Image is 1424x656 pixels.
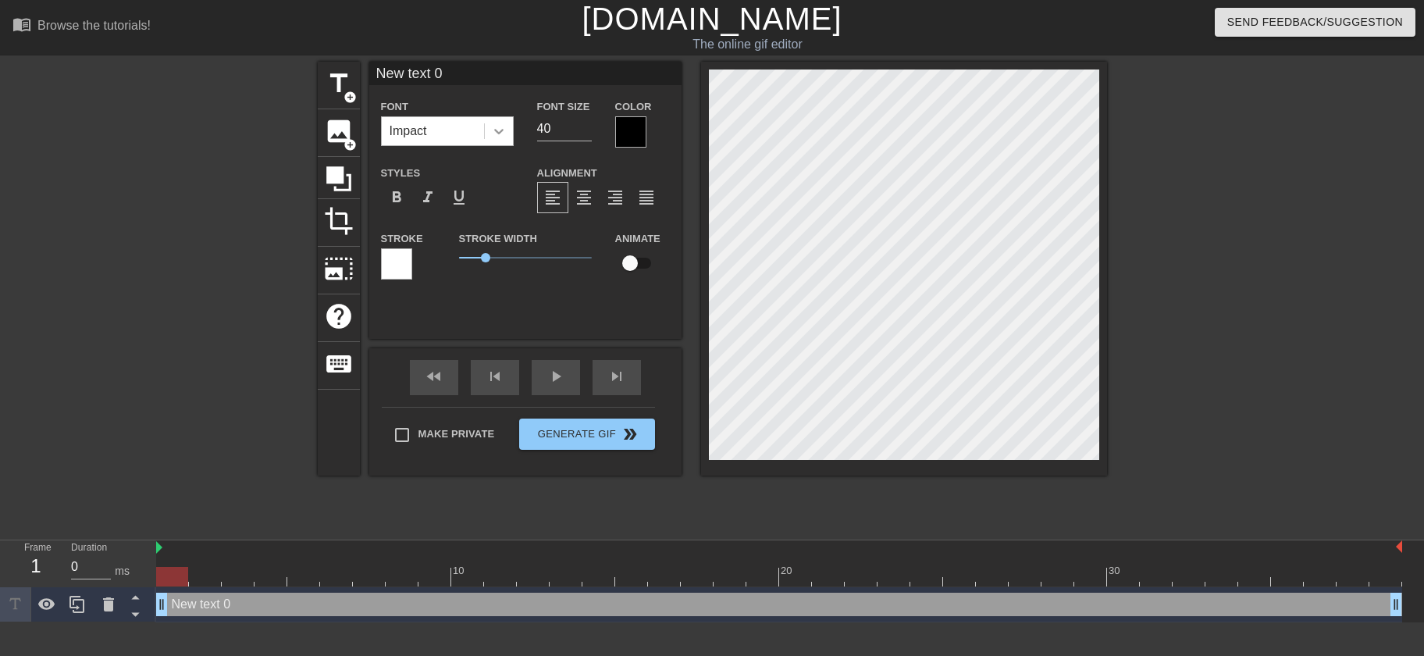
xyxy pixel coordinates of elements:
[324,349,354,379] span: keyboard
[546,367,565,386] span: play_arrow
[1388,597,1404,612] span: drag_handle
[381,166,421,181] label: Styles
[1396,540,1402,553] img: bound-end.png
[37,19,151,32] div: Browse the tutorials!
[606,188,625,207] span: format_align_right
[324,116,354,146] span: image
[582,2,842,36] a: [DOMAIN_NAME]
[781,563,795,579] div: 20
[418,188,437,207] span: format_italic
[418,426,495,442] span: Make Private
[344,138,357,152] span: add_circle
[537,166,597,181] label: Alignment
[1227,12,1403,32] span: Send Feedback/Suggestion
[1109,563,1123,579] div: 30
[381,231,423,247] label: Stroke
[12,540,59,586] div: Frame
[324,206,354,236] span: crop
[381,99,408,115] label: Font
[453,563,467,579] div: 10
[24,552,48,580] div: 1
[459,231,537,247] label: Stroke Width
[154,597,169,612] span: drag_handle
[344,91,357,104] span: add_circle
[525,425,648,444] span: Generate Gif
[71,544,107,553] label: Duration
[12,15,31,34] span: menu_book
[425,367,443,386] span: fast_rewind
[537,99,590,115] label: Font Size
[607,367,626,386] span: skip_next
[390,122,427,141] div: Impact
[482,35,1013,54] div: The online gif editor
[543,188,562,207] span: format_align_left
[637,188,656,207] span: format_align_justify
[621,425,639,444] span: double_arrow
[12,15,151,39] a: Browse the tutorials!
[615,231,660,247] label: Animate
[324,301,354,331] span: help
[615,99,652,115] label: Color
[324,254,354,283] span: photo_size_select_large
[387,188,406,207] span: format_bold
[575,188,593,207] span: format_align_center
[324,69,354,98] span: title
[1215,8,1415,37] button: Send Feedback/Suggestion
[486,367,504,386] span: skip_previous
[115,563,130,579] div: ms
[519,419,654,450] button: Generate Gif
[450,188,468,207] span: format_underline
